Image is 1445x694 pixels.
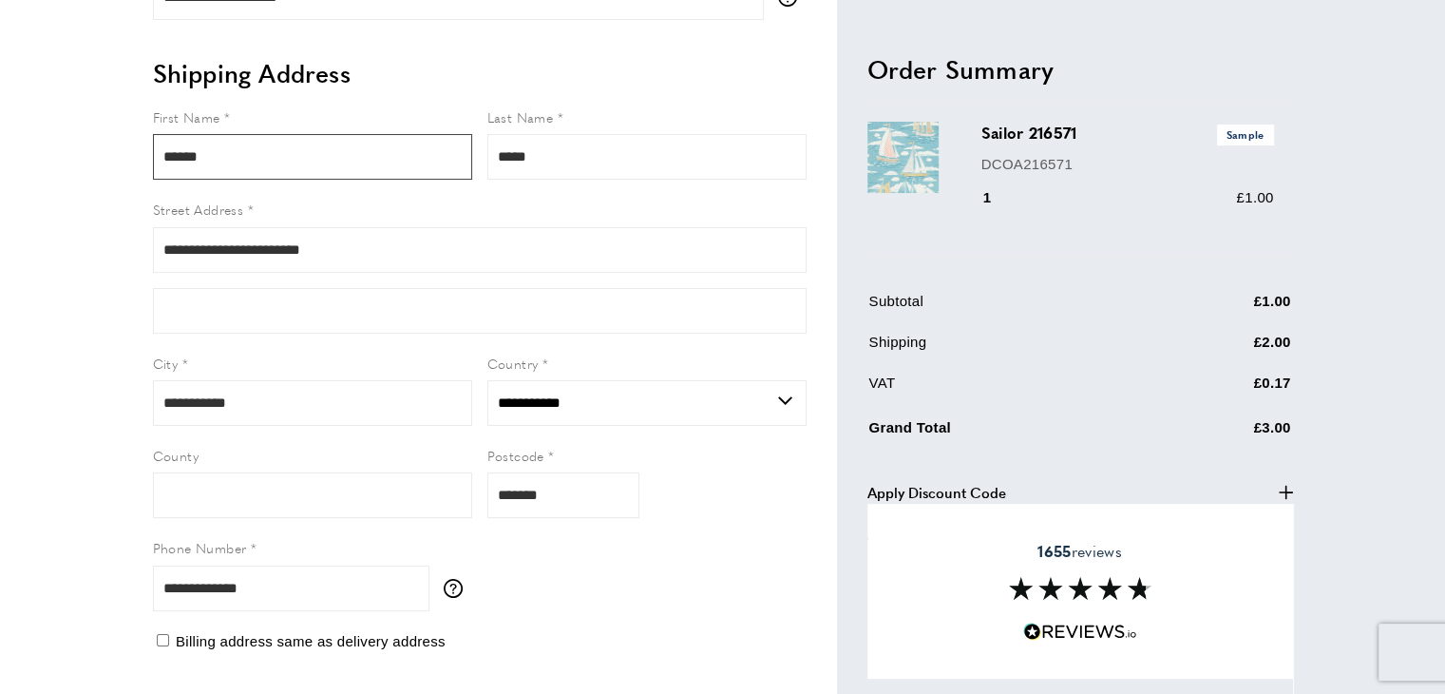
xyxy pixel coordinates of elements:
[157,634,169,646] input: Billing address same as delivery address
[1236,189,1273,205] span: £1.00
[1009,577,1151,600] img: Reviews section
[867,122,939,193] img: Sailor 216571
[1037,542,1121,561] span: reviews
[981,152,1274,175] p: DCOA216571
[153,538,247,557] span: Phone Number
[487,107,554,126] span: Last Name
[869,413,1158,453] td: Grand Total
[487,446,544,465] span: Postcode
[1023,623,1137,641] img: Reviews.io 5 stars
[176,633,446,649] span: Billing address same as delivery address
[153,446,199,465] span: County
[1160,372,1291,409] td: £0.17
[981,122,1274,145] h3: Sailor 216571
[1037,540,1071,562] strong: 1655
[153,200,244,219] span: Street Address
[1217,125,1274,145] span: Sample
[1160,413,1291,453] td: £3.00
[869,290,1158,327] td: Subtotal
[487,354,539,373] span: Country
[869,331,1158,368] td: Shipping
[1160,290,1291,327] td: £1.00
[869,372,1158,409] td: VAT
[1160,331,1291,368] td: £2.00
[153,354,179,373] span: City
[153,107,220,126] span: First Name
[867,480,1006,503] span: Apply Discount Code
[867,51,1293,86] h2: Order Summary
[981,186,1018,209] div: 1
[153,56,807,90] h2: Shipping Address
[444,579,472,598] button: More information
